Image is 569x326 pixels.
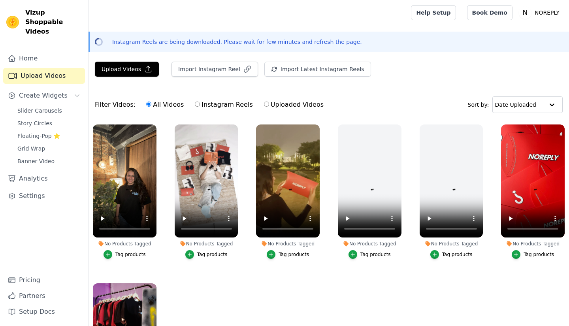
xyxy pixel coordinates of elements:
[95,62,159,77] button: Upload Videos
[17,157,55,165] span: Banner Video
[13,118,85,129] a: Story Circles
[519,6,563,20] button: N NOREPLY
[3,68,85,84] a: Upload Videos
[175,241,238,247] div: No Products Tagged
[13,143,85,154] a: Grid Wrap
[171,62,258,77] button: Import Instagram Reel
[3,288,85,304] a: Partners
[146,100,184,110] label: All Videos
[279,251,309,258] div: Tag products
[531,6,563,20] p: NOREPLY
[104,250,146,259] button: Tag products
[146,102,151,107] input: All Videos
[256,241,320,247] div: No Products Tagged
[194,100,253,110] label: Instagram Reels
[17,107,62,115] span: Slider Carousels
[349,250,391,259] button: Tag products
[420,241,483,247] div: No Products Tagged
[25,8,82,36] span: Vizup Shoppable Videos
[267,250,309,259] button: Tag products
[115,251,146,258] div: Tag products
[523,9,528,17] text: N
[197,251,228,258] div: Tag products
[195,102,200,107] input: Instagram Reels
[13,105,85,116] a: Slider Carousels
[501,241,565,247] div: No Products Tagged
[524,251,554,258] div: Tag products
[3,88,85,104] button: Create Widgets
[17,119,52,127] span: Story Circles
[112,38,362,46] p: Instagram Reels are being downloaded. Please wait for few minutes and refresh the page.
[3,188,85,204] a: Settings
[3,51,85,66] a: Home
[468,96,563,113] div: Sort by:
[430,250,473,259] button: Tag products
[17,132,60,140] span: Floating-Pop ⭐
[512,250,554,259] button: Tag products
[3,171,85,187] a: Analytics
[95,96,328,114] div: Filter Videos:
[411,5,456,20] a: Help Setup
[467,5,512,20] a: Book Demo
[185,250,228,259] button: Tag products
[264,100,324,110] label: Uploaded Videos
[360,251,391,258] div: Tag products
[93,241,156,247] div: No Products Tagged
[13,130,85,141] a: Floating-Pop ⭐
[13,156,85,167] a: Banner Video
[338,241,401,247] div: No Products Tagged
[19,91,68,100] span: Create Widgets
[442,251,473,258] div: Tag products
[17,145,45,153] span: Grid Wrap
[264,62,371,77] button: Import Latest Instagram Reels
[3,272,85,288] a: Pricing
[264,102,269,107] input: Uploaded Videos
[6,16,19,28] img: Vizup
[3,304,85,320] a: Setup Docs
